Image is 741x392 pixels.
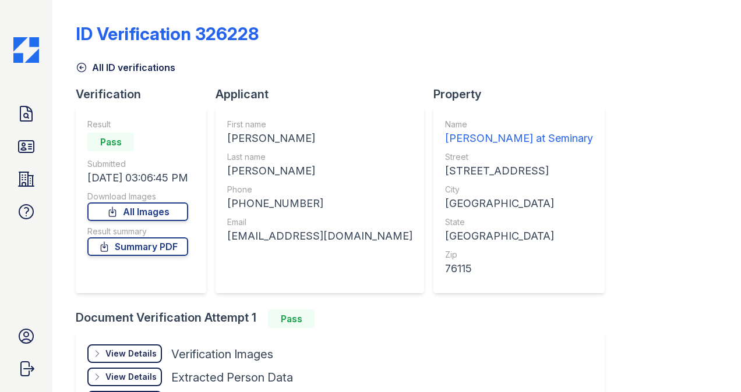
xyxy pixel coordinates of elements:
[171,369,293,386] div: Extracted Person Data
[87,202,188,221] a: All Images
[76,60,175,74] a: All ID verifications
[433,86,614,102] div: Property
[13,37,39,63] img: CE_Icon_Blue-c292c112584629df590d857e76928e9f676e5b41ef8f769ba2f05ee15b207248.png
[227,228,412,244] div: [EMAIL_ADDRESS][DOMAIN_NAME]
[105,348,157,359] div: View Details
[227,184,412,195] div: Phone
[87,170,188,186] div: [DATE] 03:06:45 PM
[87,119,188,130] div: Result
[445,119,593,130] div: Name
[227,216,412,228] div: Email
[445,261,593,277] div: 76115
[445,130,593,147] div: [PERSON_NAME] at Seminary
[445,163,593,179] div: [STREET_ADDRESS]
[87,237,188,256] a: Summary PDF
[87,191,188,202] div: Download Images
[445,216,593,228] div: State
[216,86,433,102] div: Applicant
[87,226,188,237] div: Result summary
[268,309,315,328] div: Pass
[445,184,593,195] div: City
[227,195,412,212] div: [PHONE_NUMBER]
[76,309,614,328] div: Document Verification Attempt 1
[445,151,593,163] div: Street
[445,228,593,244] div: [GEOGRAPHIC_DATA]
[105,371,157,383] div: View Details
[227,119,412,130] div: First name
[87,133,134,151] div: Pass
[227,151,412,163] div: Last name
[171,346,273,362] div: Verification Images
[445,195,593,212] div: [GEOGRAPHIC_DATA]
[445,119,593,147] a: Name [PERSON_NAME] at Seminary
[227,163,412,179] div: [PERSON_NAME]
[227,130,412,147] div: [PERSON_NAME]
[76,23,259,44] div: ID Verification 326228
[445,249,593,261] div: Zip
[87,158,188,170] div: Submitted
[76,86,216,102] div: Verification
